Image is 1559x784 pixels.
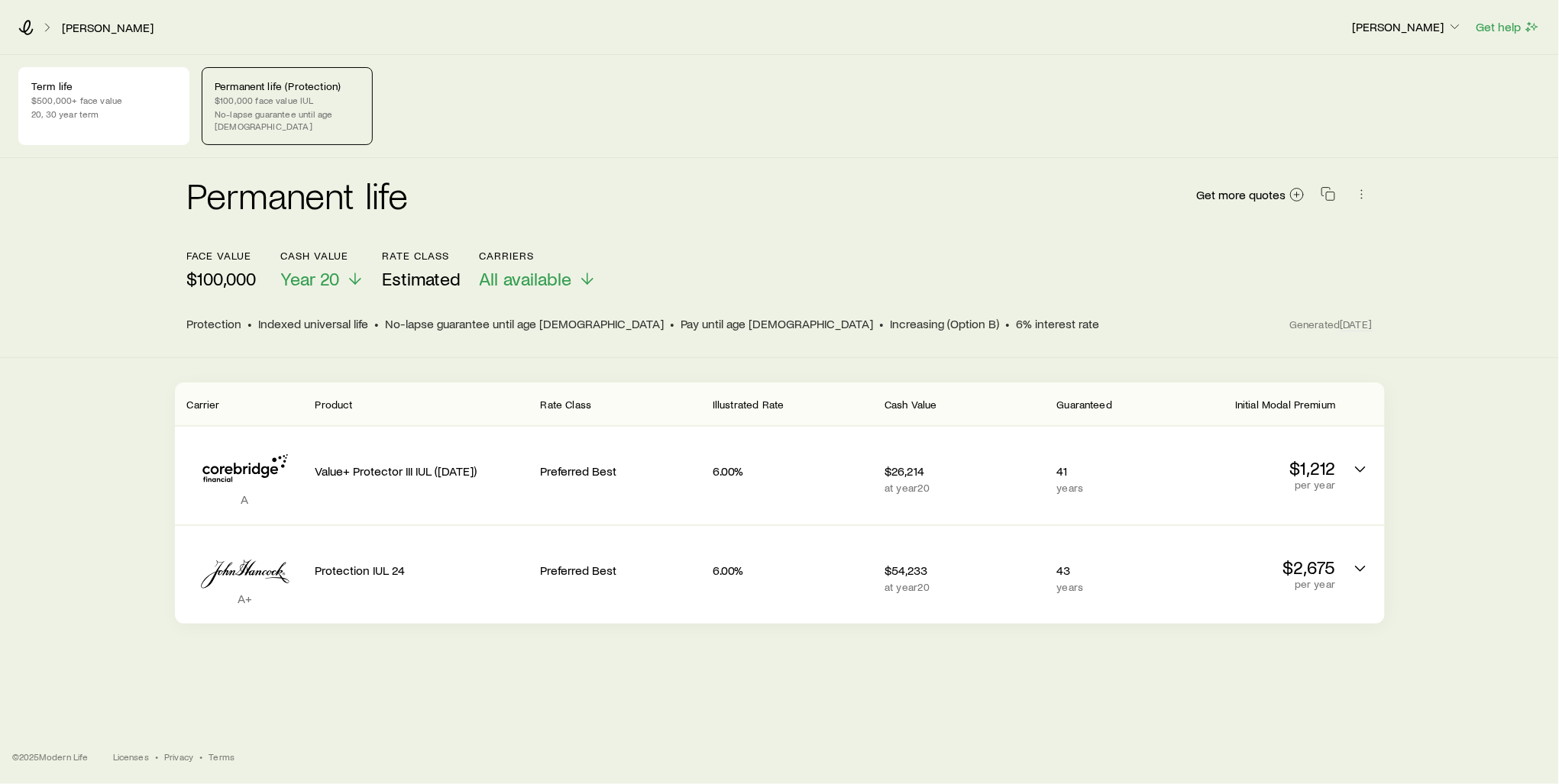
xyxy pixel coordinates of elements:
[1289,318,1372,331] span: Generated
[259,316,369,331] span: Indexed universal life
[480,268,572,289] span: All available
[1057,581,1164,593] p: years
[713,563,872,578] p: 6.00%
[315,463,529,479] p: Value+ Protector III IUL ([DATE])
[885,482,1044,494] p: at year 20
[31,94,176,106] p: $500,000+ face value
[187,316,242,331] span: Protection
[209,750,234,763] a: Terms
[199,750,202,763] span: •
[315,563,529,578] p: Protection IUL 24
[1176,479,1335,491] p: per year
[1057,398,1113,411] span: Guaranteed
[164,750,193,763] a: Privacy
[383,268,461,289] span: Estimated
[671,316,675,331] span: •
[1057,482,1164,494] p: years
[681,316,874,331] span: Pay until age [DEMOGRAPHIC_DATA]
[187,398,220,411] span: Carrier
[61,21,154,35] a: [PERSON_NAME]
[187,250,257,262] p: face value
[281,250,364,262] p: Cash Value
[541,398,592,411] span: Rate Class
[187,268,257,289] p: $100,000
[1176,578,1335,590] p: per year
[1176,557,1335,578] p: $2,675
[281,250,364,290] button: Cash ValueYear 20
[155,750,158,763] span: •
[885,563,1044,578] p: $54,233
[1353,19,1463,34] p: [PERSON_NAME]
[1197,189,1286,201] span: Get more quotes
[480,250,597,262] p: Carriers
[31,108,176,120] p: 20, 30 year term
[248,316,253,331] span: •
[885,581,1044,593] p: at year 20
[215,80,360,92] p: Permanent life (Protection)
[713,398,784,411] span: Illustrated Rate
[541,563,700,578] p: Preferred Best
[1057,563,1164,578] p: 43
[1196,186,1305,204] a: Get more quotes
[885,463,1044,479] p: $26,214
[891,316,1000,331] span: Increasing (Option B)
[383,250,461,290] button: Rate ClassEstimated
[187,176,409,213] h2: Permanent life
[1057,463,1164,479] p: 41
[175,382,1385,624] div: Permanent quotes
[713,463,872,479] p: 6.00%
[885,398,937,411] span: Cash Value
[31,80,176,92] p: Term life
[1006,316,1011,331] span: •
[12,750,89,763] p: © 2025 Modern Life
[113,750,149,763] a: Licenses
[1017,316,1100,331] span: 6% interest rate
[215,94,360,106] p: $100,000 face value IUL
[1235,398,1335,411] span: Initial Modal Premium
[18,67,189,145] a: Term life$500,000+ face value20, 30 year term
[386,316,665,331] span: No-lapse guarantee until age [DEMOGRAPHIC_DATA]
[1352,18,1464,37] button: [PERSON_NAME]
[1341,318,1373,331] span: [DATE]
[281,268,340,289] span: Year 20
[375,316,380,331] span: •
[315,398,353,411] span: Product
[541,463,700,479] p: Preferred Best
[1176,457,1335,479] p: $1,212
[187,492,303,507] p: A
[187,591,303,606] p: A+
[480,250,597,290] button: CarriersAll available
[880,316,885,331] span: •
[202,67,373,145] a: Permanent life (Protection)$100,000 face value IULNo-lapse guarantee until age [DEMOGRAPHIC_DATA]
[215,108,360,132] p: No-lapse guarantee until age [DEMOGRAPHIC_DATA]
[1476,18,1541,36] button: Get help
[383,250,461,262] p: Rate Class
